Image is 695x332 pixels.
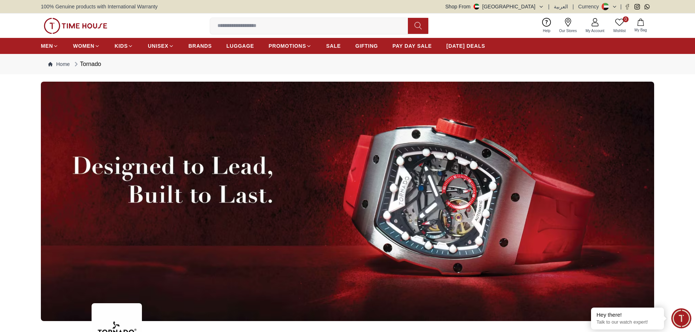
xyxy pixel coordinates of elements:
[538,16,555,35] a: Help
[632,27,650,33] span: My Bag
[41,54,654,74] nav: Breadcrumb
[326,39,341,52] a: SALE
[73,39,100,52] a: WOMEN
[227,39,254,52] a: LUGGAGE
[189,39,212,52] a: BRANDS
[269,39,312,52] a: PROMOTIONS
[609,16,630,35] a: 0Wishlist
[548,3,550,10] span: |
[115,42,128,50] span: KIDS
[445,3,544,10] button: Shop From[GEOGRAPHIC_DATA]
[644,4,650,9] a: Whatsapp
[227,42,254,50] span: LUGGAGE
[623,16,629,22] span: 0
[610,28,629,34] span: Wishlist
[393,42,432,50] span: PAY DAY SALE
[73,42,94,50] span: WOMEN
[148,42,168,50] span: UNISEX
[355,42,378,50] span: GIFTING
[540,28,553,34] span: Help
[447,39,485,52] a: [DATE] DEALS
[556,28,580,34] span: Our Stores
[148,39,174,52] a: UNISEX
[269,42,306,50] span: PROMOTIONS
[583,28,607,34] span: My Account
[555,16,581,35] a: Our Stores
[41,39,58,52] a: MEN
[625,4,630,9] a: Facebook
[596,311,659,319] div: Hey there!
[474,4,479,9] img: United Arab Emirates
[634,4,640,9] a: Instagram
[393,39,432,52] a: PAY DAY SALE
[554,3,568,10] button: العربية
[48,60,70,68] a: Home
[630,17,651,34] button: My Bag
[620,3,622,10] span: |
[41,3,158,10] span: 100% Genuine products with International Warranty
[73,60,101,69] div: Tornado
[41,42,53,50] span: MEN
[326,42,341,50] span: SALE
[115,39,133,52] a: KIDS
[355,39,378,52] a: GIFTING
[596,319,659,325] p: Talk to our watch expert!
[572,3,574,10] span: |
[189,42,212,50] span: BRANDS
[671,308,691,328] div: Chat Widget
[44,18,107,34] img: ...
[578,3,602,10] div: Currency
[447,42,485,50] span: [DATE] DEALS
[41,82,654,321] img: ...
